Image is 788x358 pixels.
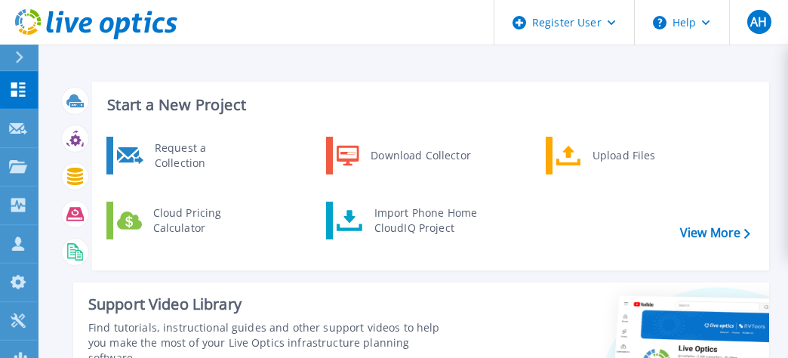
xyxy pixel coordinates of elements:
[326,137,481,174] a: Download Collector
[750,16,767,28] span: AH
[107,97,750,113] h3: Start a New Project
[88,295,447,314] div: Support Video Library
[146,205,257,236] div: Cloud Pricing Calculator
[106,137,261,174] a: Request a Collection
[106,202,261,239] a: Cloud Pricing Calculator
[546,137,700,174] a: Upload Files
[363,140,477,171] div: Download Collector
[147,140,257,171] div: Request a Collection
[367,205,485,236] div: Import Phone Home CloudIQ Project
[585,140,697,171] div: Upload Files
[680,226,750,240] a: View More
